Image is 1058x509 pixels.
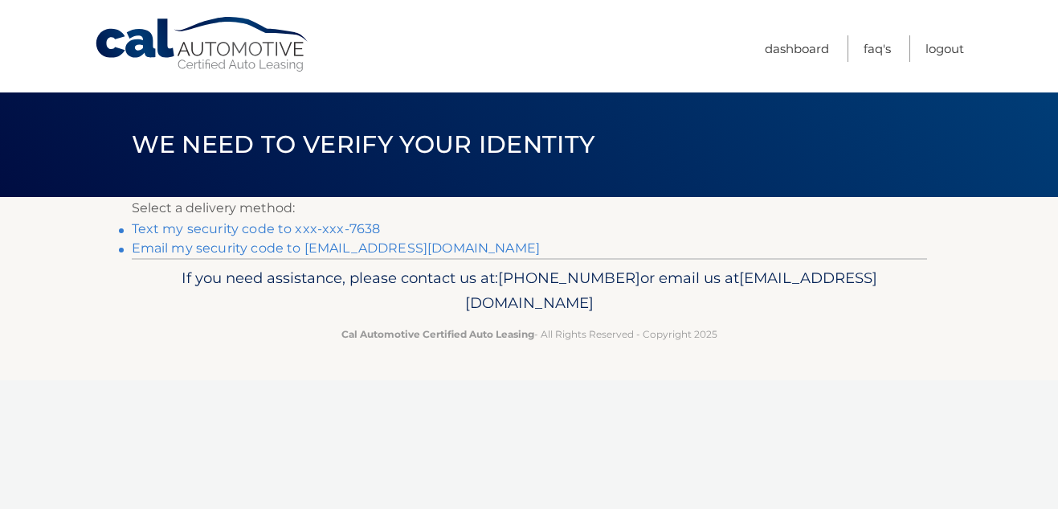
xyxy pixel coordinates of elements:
a: FAQ's [864,35,891,62]
a: Dashboard [765,35,829,62]
a: Cal Automotive [94,16,311,73]
p: - All Rights Reserved - Copyright 2025 [142,326,917,343]
span: [PHONE_NUMBER] [498,269,640,287]
p: Select a delivery method: [132,197,927,220]
a: Text my security code to xxx-xxx-7638 [132,221,381,236]
span: We need to verify your identity [132,129,595,159]
p: If you need assistance, please contact us at: or email us at [142,265,917,317]
a: Email my security code to [EMAIL_ADDRESS][DOMAIN_NAME] [132,240,541,256]
strong: Cal Automotive Certified Auto Leasing [341,328,534,340]
a: Logout [925,35,964,62]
